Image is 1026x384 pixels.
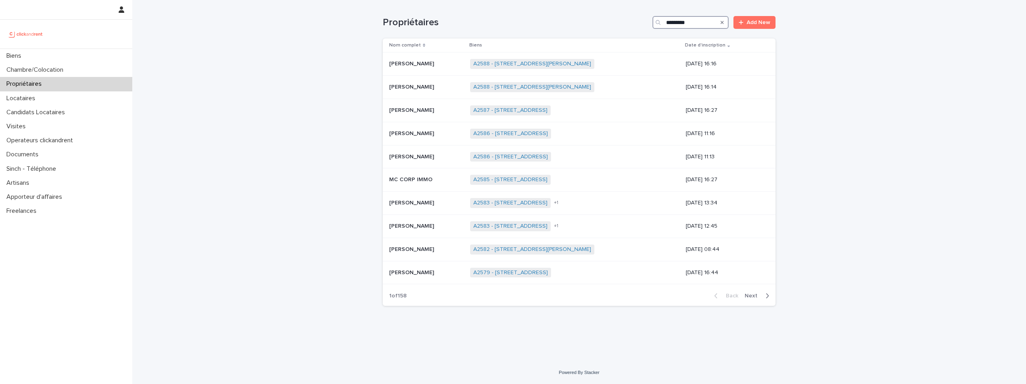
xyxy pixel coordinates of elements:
[389,82,436,91] p: [PERSON_NAME]
[3,80,48,88] p: Propriétaires
[383,145,776,168] tr: [PERSON_NAME][PERSON_NAME] A2586 - [STREET_ADDRESS] [DATE] 11:13
[721,293,738,299] span: Back
[686,154,763,160] p: [DATE] 11:13
[473,176,547,183] a: A2585 - [STREET_ADDRESS]
[3,66,70,74] p: Chambre/Colocation
[383,17,649,28] h1: Propriétaires
[3,207,43,215] p: Freelances
[473,246,591,253] a: A2582 - [STREET_ADDRESS][PERSON_NAME]
[389,245,436,253] p: [PERSON_NAME]
[389,175,434,183] p: MC CORP IMMO
[554,200,558,205] span: + 1
[383,238,776,261] tr: [PERSON_NAME][PERSON_NAME] A2582 - [STREET_ADDRESS][PERSON_NAME] [DATE] 08:44
[383,53,776,76] tr: [PERSON_NAME][PERSON_NAME] A2588 - [STREET_ADDRESS][PERSON_NAME] [DATE] 16:16
[559,370,599,375] a: Powered By Stacker
[6,26,45,42] img: UCB0brd3T0yccxBKYDjQ
[686,246,763,253] p: [DATE] 08:44
[3,151,45,158] p: Documents
[383,99,776,122] tr: [PERSON_NAME][PERSON_NAME] A2587 - [STREET_ADDRESS] [DATE] 16:27
[686,176,763,183] p: [DATE] 16:27
[473,84,591,91] a: A2588 - [STREET_ADDRESS][PERSON_NAME]
[3,109,71,116] p: Candidats Locataires
[686,223,763,230] p: [DATE] 12:45
[473,107,547,114] a: A2587 - [STREET_ADDRESS]
[686,107,763,114] p: [DATE] 16:27
[383,192,776,215] tr: [PERSON_NAME][PERSON_NAME] A2583 - [STREET_ADDRESS] +1[DATE] 13:34
[383,122,776,145] tr: [PERSON_NAME][PERSON_NAME] A2586 - [STREET_ADDRESS] [DATE] 11:16
[686,84,763,91] p: [DATE] 16:14
[685,41,725,50] p: Date d'inscription
[389,105,436,114] p: [PERSON_NAME]
[383,286,413,306] p: 1 of 158
[747,20,770,25] span: Add New
[473,61,591,67] a: A2588 - [STREET_ADDRESS][PERSON_NAME]
[686,130,763,137] p: [DATE] 11:16
[652,16,729,29] input: Search
[473,130,548,137] a: A2586 - [STREET_ADDRESS]
[469,41,482,50] p: Biens
[473,200,547,206] a: A2583 - [STREET_ADDRESS]
[389,198,436,206] p: [PERSON_NAME]
[389,152,436,160] p: [PERSON_NAME]
[3,193,69,201] p: Apporteur d'affaires
[389,59,436,67] p: [PERSON_NAME]
[3,137,79,144] p: Operateurs clickandrent
[686,61,763,67] p: [DATE] 16:16
[383,76,776,99] tr: [PERSON_NAME][PERSON_NAME] A2588 - [STREET_ADDRESS][PERSON_NAME] [DATE] 16:14
[554,224,558,228] span: + 1
[3,179,36,187] p: Artisans
[3,123,32,130] p: Visites
[473,223,547,230] a: A2583 - [STREET_ADDRESS]
[686,269,763,276] p: [DATE] 16:44
[686,200,763,206] p: [DATE] 13:34
[3,95,42,102] p: Locataires
[383,214,776,238] tr: [PERSON_NAME][PERSON_NAME] A2583 - [STREET_ADDRESS] +1[DATE] 12:45
[745,293,762,299] span: Next
[389,221,436,230] p: [PERSON_NAME]
[473,269,548,276] a: A2579 - [STREET_ADDRESS]
[708,292,741,299] button: Back
[733,16,776,29] a: Add New
[389,268,436,276] p: [PERSON_NAME]
[473,154,548,160] a: A2586 - [STREET_ADDRESS]
[3,52,28,60] p: Biens
[389,129,436,137] p: [PERSON_NAME]
[383,261,776,284] tr: [PERSON_NAME][PERSON_NAME] A2579 - [STREET_ADDRESS] [DATE] 16:44
[741,292,776,299] button: Next
[389,41,421,50] p: Nom complet
[3,165,63,173] p: Sinch - Téléphone
[383,168,776,192] tr: MC CORP IMMOMC CORP IMMO A2585 - [STREET_ADDRESS] [DATE] 16:27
